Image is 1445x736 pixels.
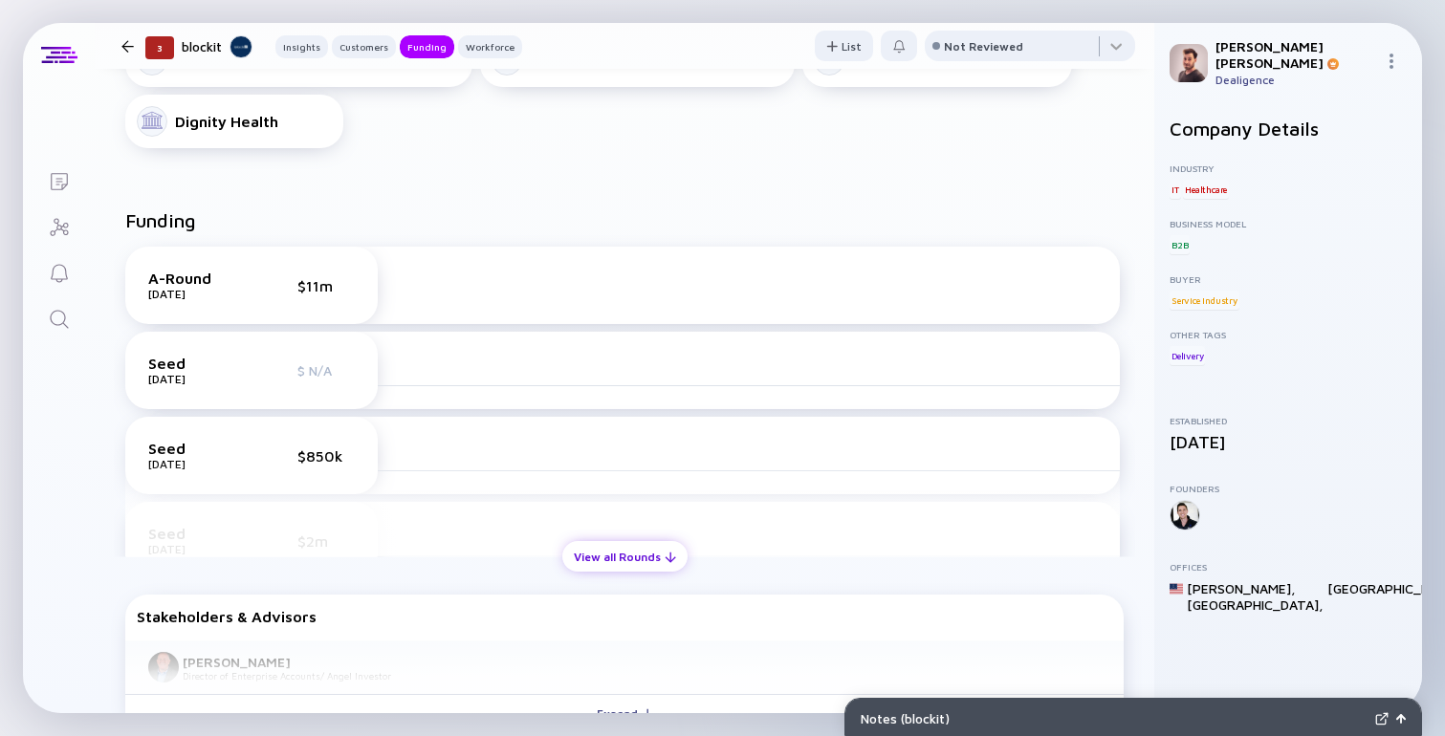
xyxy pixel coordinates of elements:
div: Offices [1170,561,1407,573]
div: Insights [275,37,328,56]
a: Investor Map [23,203,95,249]
button: Funding [400,35,454,58]
div: Other Tags [1170,329,1407,340]
div: Stakeholders & Advisors [137,608,1112,625]
button: Workforce [458,35,522,58]
div: $850k [297,447,355,465]
div: Seed [148,355,244,372]
img: United States Flag [1170,582,1183,595]
div: Service Industry [1170,291,1239,310]
div: $11m [297,277,355,294]
div: Buyer [1170,273,1407,285]
h2: Company Details [1170,118,1407,140]
button: View all Rounds [562,541,688,572]
div: Notes ( blockit ) [861,710,1368,726]
div: Established [1170,415,1407,426]
div: [PERSON_NAME], [GEOGRAPHIC_DATA] , [1187,580,1324,613]
div: blockit [182,34,252,58]
img: Expand Notes [1375,712,1389,725]
div: [DATE] [148,457,244,471]
div: Seed [148,440,244,457]
div: Healthcare [1183,180,1229,199]
a: Reminders [23,249,95,294]
div: Industry [1170,162,1407,174]
div: Delivery [1170,346,1205,365]
button: Insights [275,35,328,58]
a: Search [23,294,95,340]
div: Expand [585,699,665,728]
a: Lists [23,157,95,203]
button: Customers [332,35,396,58]
div: List [815,32,873,61]
img: Open Notes [1396,714,1406,724]
div: Funding [400,37,454,56]
div: Dignity Health [175,113,278,130]
div: Workforce [458,37,522,56]
div: 3 [145,36,174,59]
img: Gil Profile Picture [1170,44,1208,82]
div: Customers [332,37,396,56]
div: Dealigence [1215,73,1376,87]
div: $ N/A [297,362,355,379]
button: List [815,31,873,61]
div: [DATE] [1170,432,1407,452]
h2: Funding [125,209,196,231]
div: A-Round [148,270,244,287]
div: [DATE] [148,287,244,301]
div: Business Model [1170,218,1407,229]
button: Expand [125,694,1124,732]
div: Not Reviewed [944,39,1023,54]
div: Founders [1170,483,1407,494]
div: View all Rounds [562,542,688,572]
div: IT [1170,180,1181,199]
img: Menu [1384,54,1399,69]
div: [PERSON_NAME] [PERSON_NAME] [1215,38,1376,71]
div: [DATE] [148,372,244,386]
div: B2B [1170,235,1190,254]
